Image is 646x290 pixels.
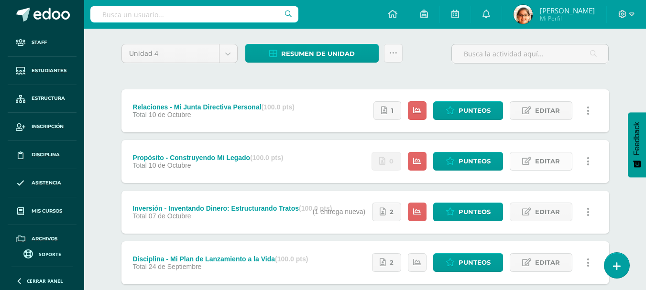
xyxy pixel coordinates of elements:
[132,161,147,169] span: Total
[433,253,503,272] a: Punteos
[299,204,332,212] strong: (100.0 pts)
[535,152,560,170] span: Editar
[132,111,147,118] span: Total
[8,29,77,57] a: Staff
[8,197,77,226] a: Mis cursos
[129,44,212,63] span: Unidad 4
[132,212,147,220] span: Total
[391,102,394,119] span: 1
[373,101,401,120] a: 1
[8,169,77,197] a: Asistencia
[39,251,61,258] span: Soporte
[149,161,191,169] span: 10 de Octubre
[250,154,283,161] strong: (100.0 pts)
[32,39,47,46] span: Staff
[132,255,308,263] div: Disciplina - Mi Plan de Lanzamiento a la Vida
[149,212,191,220] span: 07 de Octubre
[132,103,294,111] div: Relaciones - Mi Junta Directiva Personal
[245,44,379,63] a: Resumen de unidad
[32,235,57,243] span: Archivos
[372,152,401,171] a: No se han realizado entregas
[132,263,147,270] span: Total
[452,44,608,63] input: Busca la actividad aquí...
[389,152,394,170] span: 0
[459,102,491,119] span: Punteos
[459,203,491,221] span: Punteos
[372,253,401,272] a: 2
[149,111,191,118] span: 10 de Octubre
[433,152,503,171] a: Punteos
[27,278,63,284] span: Cerrar panel
[459,254,491,271] span: Punteos
[32,95,65,102] span: Estructura
[433,203,503,221] a: Punteos
[275,255,308,263] strong: (100.0 pts)
[390,254,394,271] span: 2
[535,254,560,271] span: Editar
[32,207,62,215] span: Mis cursos
[90,6,298,22] input: Busca un usuario...
[8,225,77,253] a: Archivos
[459,152,491,170] span: Punteos
[535,102,560,119] span: Editar
[32,67,66,75] span: Estudiantes
[540,6,595,15] span: [PERSON_NAME]
[433,101,503,120] a: Punteos
[11,247,73,260] a: Soporte
[262,103,295,111] strong: (100.0 pts)
[390,203,394,221] span: 2
[281,45,355,63] span: Resumen de unidad
[32,179,61,187] span: Asistencia
[8,141,77,169] a: Disciplina
[8,113,77,141] a: Inscripción
[32,151,60,159] span: Disciplina
[8,57,77,85] a: Estudiantes
[122,44,237,63] a: Unidad 4
[149,263,202,270] span: 24 de Septiembre
[132,204,332,212] div: Inversión - Inventando Dinero: Estructurando Tratos
[628,112,646,177] button: Feedback - Mostrar encuesta
[372,203,401,221] a: 2
[540,14,595,22] span: Mi Perfil
[514,5,533,24] img: 83dcd1ae463a5068b4a108754592b4a9.png
[32,123,64,130] span: Inscripción
[535,203,560,221] span: Editar
[132,154,283,161] div: Propósito - Construyendo Mi Legado
[8,85,77,113] a: Estructura
[633,122,641,155] span: Feedback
